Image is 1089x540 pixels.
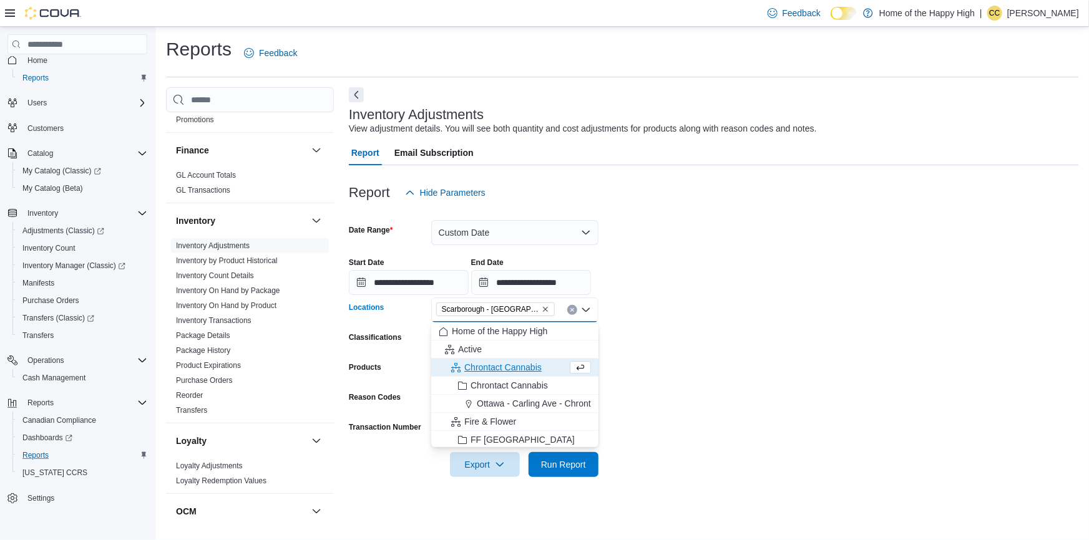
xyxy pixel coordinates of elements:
[2,119,152,137] button: Customers
[980,6,982,21] p: |
[12,464,152,481] button: [US_STATE] CCRS
[176,241,250,251] span: Inventory Adjustments
[12,257,152,274] a: Inventory Manager (Classic)
[2,145,152,162] button: Catalog
[22,261,125,271] span: Inventory Manager (Classic)
[17,293,84,308] a: Purchase Orders
[831,7,857,20] input: Dark Mode
[176,286,280,295] a: Inventory On Hand by Package
[400,180,491,205] button: Hide Parameters
[17,328,59,343] a: Transfers
[309,143,324,158] button: Finance
[176,345,230,355] span: Package History
[22,121,69,136] a: Customers
[17,70,54,85] a: Reports
[176,301,276,311] span: Inventory On Hand by Product
[12,222,152,239] a: Adjustments (Classic)
[431,377,598,395] button: Chrontact Cannabis
[17,465,147,480] span: Washington CCRS
[166,238,334,423] div: Inventory
[17,370,147,385] span: Cash Management
[176,256,278,265] a: Inventory by Product Historical
[471,433,575,446] span: FF [GEOGRAPHIC_DATA]
[22,53,52,68] a: Home
[987,6,1002,21] div: Curtis Campbell
[22,73,49,83] span: Reports
[12,412,152,429] button: Canadian Compliance
[452,325,547,337] span: Home of the Happy High
[17,413,101,428] a: Canadian Compliance
[989,6,1000,21] span: CC
[176,375,233,385] span: Purchase Orders
[27,208,58,218] span: Inventory
[176,144,209,157] h3: Finance
[12,69,152,87] button: Reports
[464,361,542,374] span: Chrontact Cannabis
[176,331,230,340] a: Package Details
[176,301,276,310] a: Inventory On Hand by Product
[27,493,54,503] span: Settings
[22,296,79,306] span: Purchase Orders
[17,465,92,480] a: [US_STATE] CCRS
[22,278,54,288] span: Manifests
[17,413,147,428] span: Canadian Compliance
[349,122,817,135] div: View adjustment details. You will see both quantity and cost adjustments for products along with ...
[17,370,90,385] a: Cash Management
[22,395,59,410] button: Reports
[176,505,306,518] button: OCM
[529,452,598,477] button: Run Report
[176,361,241,370] a: Product Expirations
[12,274,152,292] button: Manifests
[436,302,555,316] span: Scarborough - Morningside Crossing - Fire & Flower
[176,215,306,227] button: Inventory
[541,458,586,471] span: Run Report
[477,397,642,410] span: Ottawa - Carling Ave - Chrontact Cannabis
[166,37,232,62] h1: Reports
[27,123,64,133] span: Customers
[431,395,598,413] button: Ottawa - Carling Ave - Chrontact Cannabis
[349,225,393,235] label: Date Range
[22,226,104,236] span: Adjustments (Classic)
[176,286,280,296] span: Inventory On Hand by Package
[783,7,821,19] span: Feedback
[176,171,236,180] a: GL Account Totals
[567,305,577,315] button: Clear input
[22,146,147,161] span: Catalog
[431,359,598,377] button: Chrontact Cannabis
[22,490,147,506] span: Settings
[349,107,484,122] h3: Inventory Adjustments
[176,346,230,355] a: Package History
[176,406,207,415] a: Transfers
[12,327,152,344] button: Transfers
[259,47,297,59] span: Feedback
[431,220,598,245] button: Custom Date
[17,241,147,256] span: Inventory Count
[176,271,254,281] span: Inventory Count Details
[12,429,152,446] a: Dashboards
[22,95,52,110] button: Users
[12,162,152,180] a: My Catalog (Classic)
[22,491,59,506] a: Settings
[176,476,266,485] a: Loyalty Redemption Values
[22,183,83,193] span: My Catalog (Beta)
[17,328,147,343] span: Transfers
[176,391,203,400] a: Reorder
[166,458,334,493] div: Loyalty
[17,223,147,238] span: Adjustments (Classic)
[176,316,251,325] a: Inventory Transactions
[176,405,207,415] span: Transfers
[349,362,381,372] label: Products
[176,376,233,385] a: Purchase Orders
[2,94,152,112] button: Users
[176,170,236,180] span: GL Account Totals
[2,51,152,69] button: Home
[17,311,147,325] span: Transfers (Classic)
[27,355,64,365] span: Operations
[17,163,106,178] a: My Catalog (Classic)
[176,360,241,370] span: Product Expirations
[351,140,379,165] span: Report
[22,166,101,176] span: My Catalog (Classic)
[176,271,254,280] a: Inventory Count Details
[176,186,230,195] a: GL Transactions
[309,504,324,519] button: OCM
